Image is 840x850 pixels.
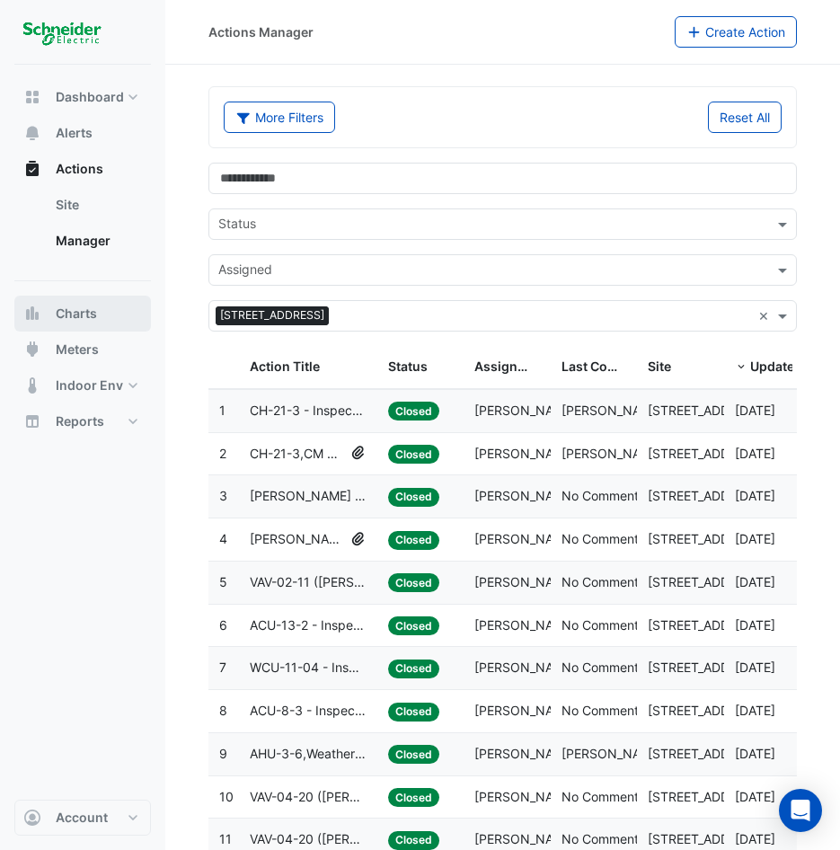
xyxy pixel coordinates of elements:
[219,446,226,461] span: 2
[388,445,439,464] span: Closed
[648,617,765,633] span: [STREET_ADDRESS]
[250,444,344,465] span: CH-21-3,CM L21 CHWS - Inspect Unit Fault
[388,788,439,807] span: Closed
[219,660,226,675] span: 7
[561,531,645,546] span: No Comments
[388,831,439,850] span: Closed
[56,341,99,359] span: Meters
[250,829,367,850] span: VAV-04-20 ([PERSON_NAME] IE) - Inspect Critical Sensor Broken
[474,488,576,503] span: [PERSON_NAME]
[735,403,775,418] span: 2025-08-14T09:01:29.272
[219,746,227,761] span: 9
[561,703,645,718] span: No Comments
[561,660,645,675] span: No Comments
[735,703,775,718] span: 2025-03-26T16:14:33.398
[648,703,765,718] span: [STREET_ADDRESS]
[561,403,663,418] span: [PERSON_NAME]
[250,572,367,593] span: VAV-02-11 ([PERSON_NAME] IE) - Review Critical Sensor Outside Range
[474,660,576,675] span: [PERSON_NAME]
[561,831,645,846] span: No Comments
[56,88,124,106] span: Dashboard
[561,746,663,761] span: [PERSON_NAME]
[648,789,765,804] span: [STREET_ADDRESS]
[14,79,151,115] button: Dashboard
[648,574,765,589] span: [STREET_ADDRESS]
[648,746,765,761] span: [STREET_ADDRESS]
[388,359,428,374] span: Status
[758,306,774,325] span: Clear
[22,14,102,50] img: Company Logo
[735,660,775,675] span: 2025-04-07T10:11:37.743
[250,401,367,421] span: CH-21-3 - Inspect Unit Fail
[474,617,576,633] span: [PERSON_NAME]
[41,187,151,223] a: Site
[216,306,329,324] span: [STREET_ADDRESS]
[474,746,576,761] span: [PERSON_NAME]
[388,745,439,764] span: Closed
[23,412,41,430] app-icon: Reports
[250,744,367,765] span: AHU-3-6,Weather - Program S/A Pressure SP Reset Missing Strategy (Energy Saving)
[14,800,151,836] button: Account
[23,305,41,323] app-icon: Charts
[250,615,367,636] span: ACU-13-2 - Inspect CO2 Broken Sensor
[648,488,765,503] span: [STREET_ADDRESS]
[219,831,232,846] span: 11
[388,703,439,722] span: Closed
[648,403,765,418] span: [STREET_ADDRESS]
[561,446,663,461] span: [PERSON_NAME]
[56,160,103,178] span: Actions
[23,88,41,106] app-icon: Dashboard
[561,359,666,374] span: Last Commented
[14,187,151,266] div: Actions
[474,831,576,846] span: [PERSON_NAME]
[474,789,576,804] span: [PERSON_NAME]
[735,789,775,804] span: 2025-03-26T16:13:13.078
[14,367,151,403] button: Indoor Env
[388,531,439,550] span: Closed
[250,359,320,374] span: Action Title
[219,403,225,418] span: 1
[14,403,151,439] button: Reports
[14,332,151,367] button: Meters
[648,359,671,374] span: Site
[56,412,104,430] span: Reports
[219,703,227,718] span: 8
[750,359,802,374] span: Updated
[561,574,645,589] span: No Comments
[561,488,645,503] span: No Comments
[675,16,798,48] button: Create Action
[56,809,108,827] span: Account
[474,359,533,374] span: Assigned
[474,703,576,718] span: [PERSON_NAME]
[735,746,775,761] span: 2025-03-26T16:14:00.337
[219,789,234,804] span: 10
[648,531,765,546] span: [STREET_ADDRESS]
[250,787,367,808] span: VAV-04-20 ([PERSON_NAME] IE) - Review Critical Sensor Outside Range
[388,488,439,507] span: Closed
[250,486,367,507] span: [PERSON_NAME] Recommendation- Construction activity sub-metering
[23,124,41,142] app-icon: Alerts
[474,531,576,546] span: [PERSON_NAME]
[708,102,782,133] button: Reset All
[735,488,775,503] span: 2025-07-29T10:03:05.054
[561,617,645,633] span: No Comments
[474,403,576,418] span: [PERSON_NAME]
[219,531,227,546] span: 4
[23,160,41,178] app-icon: Actions
[735,574,775,589] span: 2025-04-07T10:12:12.198
[216,260,272,283] div: Assigned
[23,341,41,359] app-icon: Meters
[735,446,775,461] span: 2025-08-14T09:01:01.718
[388,660,439,678] span: Closed
[735,617,775,633] span: 2025-04-07T10:11:49.128
[250,701,367,722] span: ACU-8-3 - Inspect Unit Not Operating
[23,376,41,394] app-icon: Indoor Env
[561,789,645,804] span: No Comments
[56,124,93,142] span: Alerts
[216,214,256,237] div: Status
[648,446,765,461] span: [STREET_ADDRESS]
[14,115,151,151] button: Alerts
[56,376,123,394] span: Indoor Env
[219,574,227,589] span: 5
[41,223,151,259] a: Manager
